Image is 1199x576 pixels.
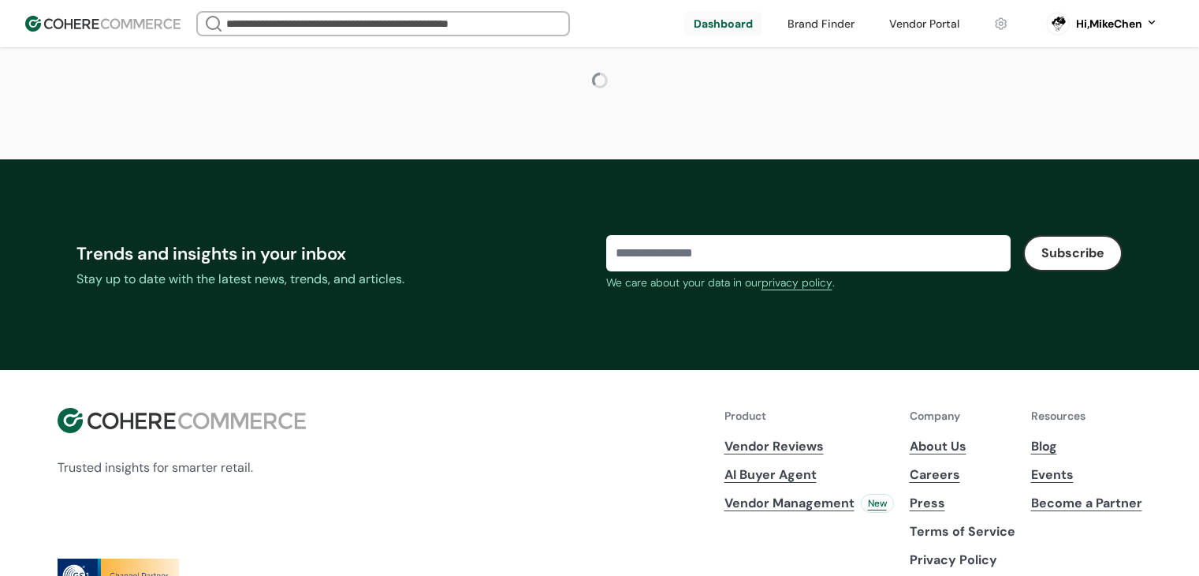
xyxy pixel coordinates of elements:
a: Press [910,494,1015,513]
a: Blog [1031,437,1142,456]
a: AI Buyer Agent [724,466,894,484]
button: Subscribe [1023,235,1123,271]
svg: 0 percent [1046,12,1070,36]
div: Hi, MikeChen [1076,16,1142,32]
a: Vendor Reviews [724,437,894,456]
p: Product [724,408,894,425]
span: . [832,275,835,290]
a: Vendor ManagementNew [724,494,894,513]
a: Events [1031,466,1142,484]
a: Careers [910,466,1015,484]
span: We care about your data in our [606,275,761,290]
span: Vendor Management [724,494,855,513]
p: Privacy Policy [910,551,1015,570]
a: Become a Partner [1031,494,1142,513]
div: Stay up to date with the latest news, trends, and articles. [76,270,594,289]
img: Cohere Logo [58,408,306,433]
p: Terms of Service [910,522,1015,541]
p: Resources [1031,408,1142,425]
div: Trends and insights in your inbox [76,241,594,267]
div: New [861,494,894,513]
p: Company [910,408,1015,425]
img: Cohere Logo [25,16,181,32]
a: About Us [910,437,1015,456]
button: Hi,MikeChen [1076,16,1158,32]
a: privacy policy [761,275,832,291]
p: Trusted insights for smarter retail. [58,458,306,477]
